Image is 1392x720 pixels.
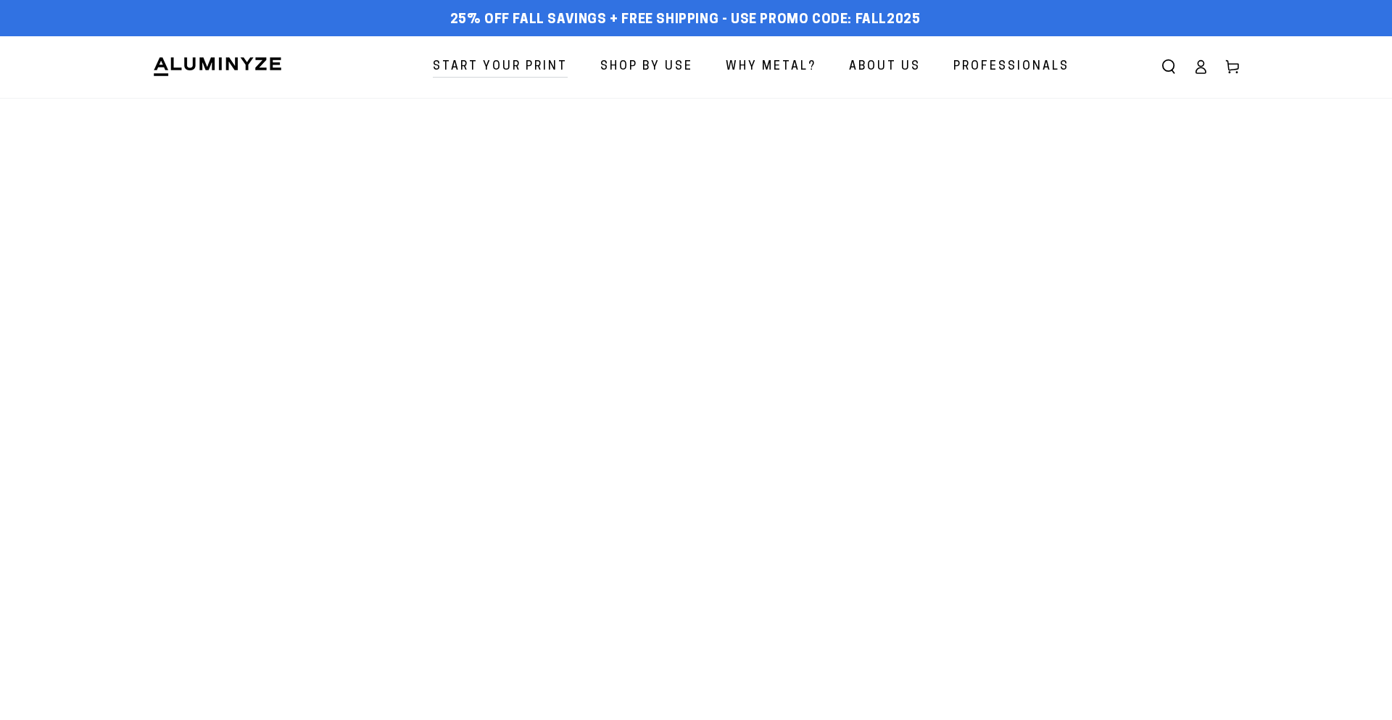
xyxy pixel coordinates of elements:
span: Start Your Print [433,57,568,78]
a: About Us [838,48,932,86]
span: 25% off FALL Savings + Free Shipping - Use Promo Code: FALL2025 [450,12,921,28]
a: Start Your Print [422,48,579,86]
span: Shop By Use [600,57,693,78]
summary: Search our site [1153,51,1185,83]
span: Why Metal? [726,57,816,78]
a: Why Metal? [715,48,827,86]
a: Shop By Use [589,48,704,86]
span: About Us [849,57,921,78]
a: Professionals [942,48,1080,86]
img: Aluminyze [152,56,283,78]
span: Professionals [953,57,1069,78]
